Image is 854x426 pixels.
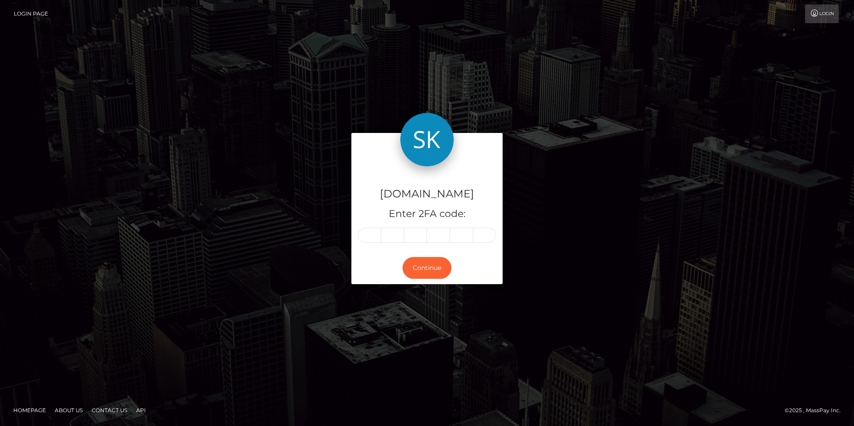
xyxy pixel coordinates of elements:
[358,186,496,202] h4: [DOMAIN_NAME]
[400,113,454,166] img: Skin.Land
[14,4,48,23] a: Login Page
[51,403,86,417] a: About Us
[785,406,847,415] div: © 2025 , MassPay Inc.
[805,4,839,23] a: Login
[403,257,451,279] button: Continue
[133,403,149,417] a: API
[88,403,131,417] a: Contact Us
[10,403,49,417] a: Homepage
[358,207,496,221] h5: Enter 2FA code:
